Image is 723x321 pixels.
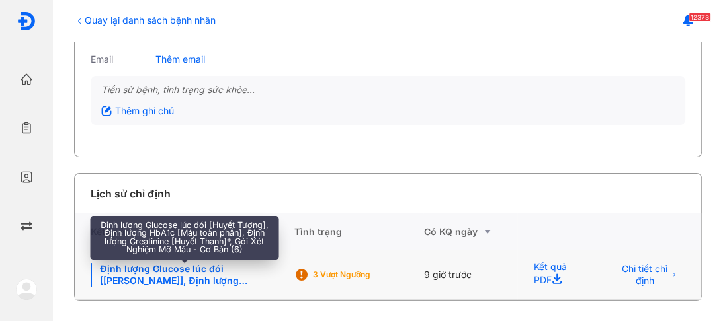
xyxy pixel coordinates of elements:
[91,54,150,65] div: Email
[620,263,669,287] span: Chi tiết chỉ định
[16,279,37,300] img: logo
[312,269,418,280] div: 3 Vượt ngưỡng
[517,250,597,300] div: Kết quả PDF
[423,250,517,300] div: 9 giờ trước
[101,84,675,96] div: Tiền sử bệnh, tình trạng sức khỏe...
[17,11,36,31] img: logo
[155,54,205,65] div: Thêm email
[74,13,216,27] div: Quay lại danh sách bệnh nhân
[423,224,517,240] div: Có KQ ngày
[91,263,278,287] div: Định lượng Glucose lúc đói [[PERSON_NAME]], Định lượng [MEDICAL_DATA] [Máu toàn phần], Định lượng...
[75,213,294,250] div: Kết quả
[613,264,685,285] button: Chi tiết chỉ định
[689,13,711,22] span: 12373
[91,186,171,201] div: Lịch sử chỉ định
[294,213,423,250] div: Tình trạng
[101,105,174,117] div: Thêm ghi chú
